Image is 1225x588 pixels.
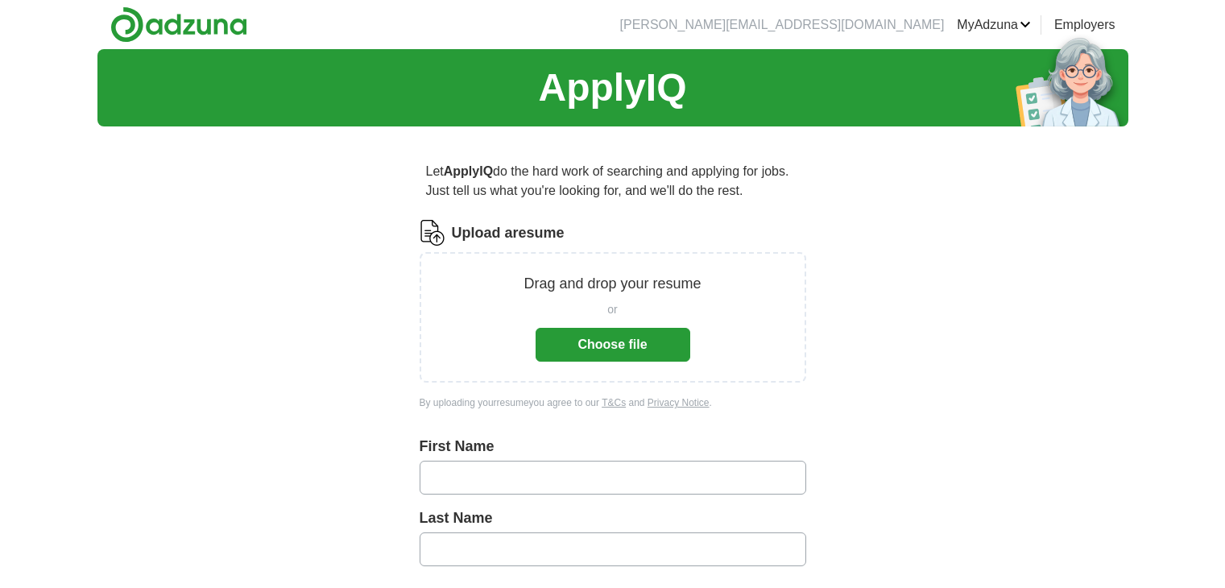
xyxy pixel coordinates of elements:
[1054,15,1115,35] a: Employers
[602,397,626,408] a: T&Cs
[420,395,806,410] div: By uploading your resume you agree to our and .
[648,397,710,408] a: Privacy Notice
[538,59,686,117] h1: ApplyIQ
[420,507,806,529] label: Last Name
[420,436,806,458] label: First Name
[420,220,445,246] img: CV Icon
[524,273,701,295] p: Drag and drop your resume
[110,6,247,43] img: Adzuna logo
[452,222,565,244] label: Upload a resume
[607,301,617,318] span: or
[444,164,493,178] strong: ApplyIQ
[620,15,945,35] li: [PERSON_NAME][EMAIL_ADDRESS][DOMAIN_NAME]
[957,15,1031,35] a: MyAdzuna
[536,328,690,362] button: Choose file
[420,155,806,207] p: Let do the hard work of searching and applying for jobs. Just tell us what you're looking for, an...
